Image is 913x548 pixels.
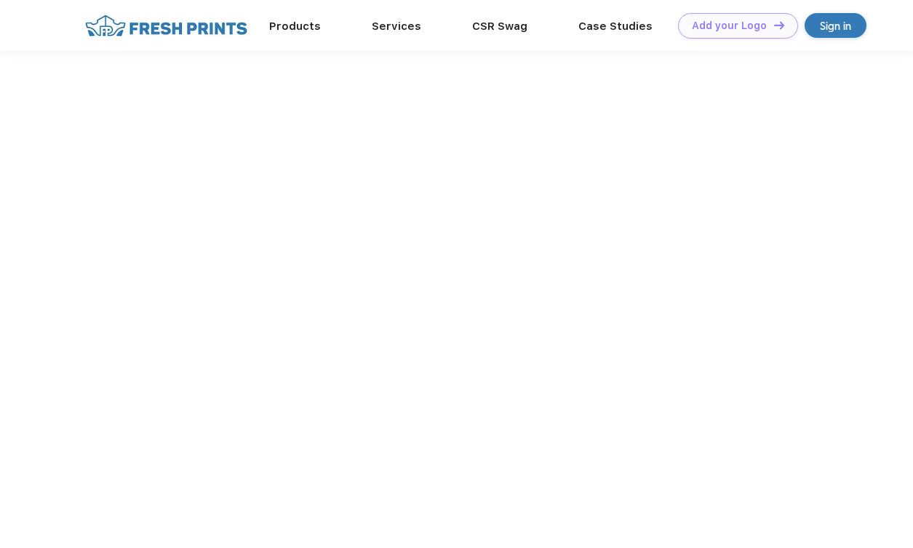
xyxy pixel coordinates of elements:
a: Products [269,20,321,33]
img: DT [774,21,784,29]
img: fo%20logo%202.webp [81,13,252,39]
a: Sign in [805,13,866,38]
div: Sign in [820,17,851,34]
div: Add your Logo [692,20,767,32]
